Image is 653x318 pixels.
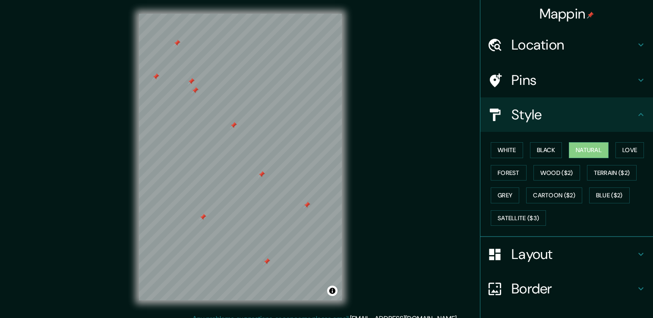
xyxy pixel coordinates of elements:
button: Natural [569,142,609,158]
h4: Layout [511,246,636,263]
button: Terrain ($2) [587,165,637,181]
img: pin-icon.png [587,12,594,19]
button: Satellite ($3) [491,210,546,226]
div: Style [480,97,653,132]
div: Border [480,271,653,306]
button: White [491,142,523,158]
h4: Pins [511,72,636,89]
iframe: Help widget launcher [576,284,644,309]
button: Forest [491,165,527,181]
button: Grey [491,187,519,203]
div: Location [480,28,653,62]
button: Cartoon ($2) [526,187,582,203]
div: Pins [480,63,653,97]
h4: Mappin [539,5,594,22]
div: Layout [480,237,653,271]
h4: Location [511,36,636,53]
h4: Style [511,106,636,123]
button: Blue ($2) [589,187,630,203]
button: Toggle attribution [327,286,338,296]
canvas: Map [139,14,342,300]
button: Black [530,142,562,158]
button: Love [615,142,644,158]
button: Wood ($2) [533,165,580,181]
h4: Border [511,280,636,297]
